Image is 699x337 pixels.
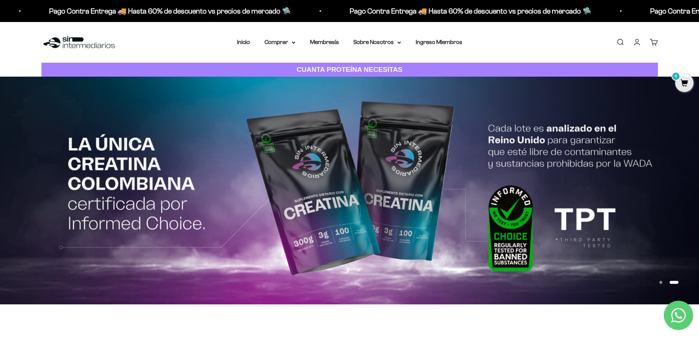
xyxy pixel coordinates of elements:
summary: Sobre Nosotros [353,37,401,47]
a: Inicio [237,39,250,45]
a: Membresía [310,39,339,45]
mark: 0 [671,72,680,81]
p: Pago Contra Entrega 🚚 Hasta 60% de descuento vs precios de mercado 🛸 [348,5,590,17]
summary: Comprar [265,37,295,47]
a: 0 [675,80,693,88]
p: Pago Contra Entrega 🚚 Hasta 60% de descuento vs precios de mercado 🛸 [48,5,290,17]
a: Ingreso Miembros [416,39,462,45]
a: CUANTA PROTEÍNA NECESITAS [41,63,658,77]
strong: CUANTA PROTEÍNA NECESITAS [296,66,403,73]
